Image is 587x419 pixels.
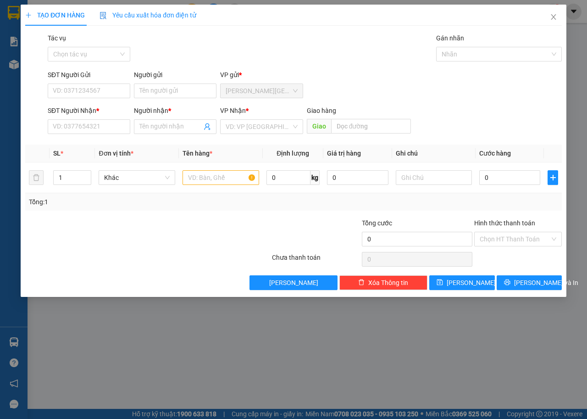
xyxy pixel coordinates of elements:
span: printer [504,279,510,286]
div: [PERSON_NAME] [107,19,181,30]
span: Dương Minh Châu [226,84,297,98]
div: SĐT Người Gửi [48,70,130,80]
div: 0967743924 [8,41,101,54]
div: [PERSON_NAME][GEOGRAPHIC_DATA] [8,8,101,30]
input: Ghi Chú [395,170,472,185]
span: [PERSON_NAME] [447,278,496,288]
label: Gán nhãn [436,34,464,42]
label: Hình thức thanh toán [474,219,535,227]
label: Tác vụ [48,34,66,42]
div: SĐT Người Nhận [48,106,130,116]
span: CR : [7,60,21,70]
span: save [437,279,443,286]
span: plus [548,174,558,181]
span: Tổng cước [362,219,392,227]
div: 0822559637 [107,30,181,43]
span: VP Nhận [220,107,246,114]
div: Người nhận [134,106,216,116]
span: Xóa Thông tin [368,278,408,288]
div: [PERSON_NAME] [8,30,101,41]
button: Close [541,5,566,30]
div: VP gửi [220,70,303,80]
input: VD: Bàn, Ghế [183,170,259,185]
span: plus [25,12,32,18]
div: Tổng: 1 [29,197,227,207]
span: [PERSON_NAME] [269,278,318,288]
div: Chưa thanh toán [271,252,361,268]
span: Yêu cầu xuất hóa đơn điện tử [100,11,196,19]
span: Cước hàng [479,150,511,157]
span: Giao [306,119,331,134]
span: delete [358,279,365,286]
button: plus [548,170,558,185]
span: SL [53,150,61,157]
button: save[PERSON_NAME] [429,275,495,290]
input: 0 [327,170,388,185]
div: An Sương [107,8,181,19]
span: Đơn vị tính [99,150,133,157]
span: Tên hàng [183,150,212,157]
img: icon [100,12,107,19]
button: deleteXóa Thông tin [339,275,427,290]
span: Giao hàng [306,107,336,114]
button: printer[PERSON_NAME] và In [496,275,562,290]
span: Định lượng [277,150,309,157]
button: [PERSON_NAME] [249,275,338,290]
button: delete [29,170,44,185]
span: Giá trị hàng [327,150,361,157]
div: Người gửi [134,70,216,80]
span: TẠO ĐƠN HÀNG [25,11,85,19]
span: Nhận: [107,9,129,18]
div: 30.000 [7,59,102,70]
span: close [550,13,557,21]
th: Ghi chú [392,145,476,162]
span: Gửi: [8,9,22,18]
span: user-add [204,123,211,130]
span: Khác [104,171,170,184]
span: [PERSON_NAME] và In [514,278,578,288]
span: kg [310,170,320,185]
input: Dọc đường [331,119,410,134]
